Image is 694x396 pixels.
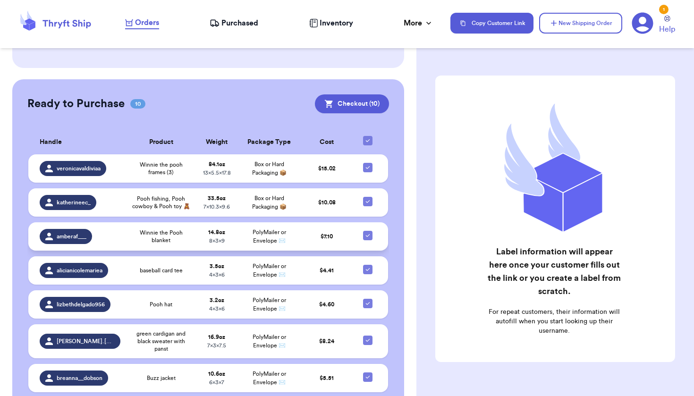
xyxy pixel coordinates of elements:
th: Cost [301,130,353,154]
span: Help [659,24,675,35]
span: $ 4.41 [320,268,334,273]
span: katherineec_ [57,199,91,206]
span: Purchased [221,17,258,29]
a: Purchased [210,17,258,29]
span: $ 8.24 [319,338,334,344]
span: 6 x 3 x 7 [209,379,224,385]
span: 7 x 10.3 x 9.6 [203,204,230,210]
strong: 10.6 oz [208,371,225,377]
button: New Shipping Order [539,13,622,34]
span: $ 7.10 [321,234,333,239]
span: Winnie the pooh frames (3) [132,161,190,176]
span: PolyMailer or Envelope ✉️ [253,371,286,385]
span: amberaf___ [57,233,86,240]
span: Box or Hard Packaging 📦 [252,161,287,176]
span: 8 x 3 x 9 [209,238,225,244]
a: Orders [125,17,159,29]
th: Product [126,130,196,154]
span: veronicavaldiviaa [57,165,101,172]
strong: 33.5 oz [208,195,226,201]
button: Checkout (10) [315,94,389,113]
span: 10 [130,99,145,109]
span: 7 x 3 x 7.5 [207,343,226,348]
strong: 84.1 oz [209,161,225,167]
span: lizbethdelgado956 [57,301,105,308]
div: 1 [659,5,669,14]
span: Pooh fishing, Pooh cowboy & Pooh toy 🧸 [132,195,190,210]
span: PolyMailer or Envelope ✉️ [253,334,286,348]
span: PolyMailer or Envelope ✉️ [253,229,286,244]
span: Pooh hat [150,301,172,308]
span: Buzz jacket [147,374,176,382]
span: breanna__dobson [57,374,102,382]
span: $ 15.02 [318,166,336,171]
span: 4 x 3 x 6 [209,306,225,312]
th: Weight [196,130,238,154]
span: Orders [135,17,159,28]
span: Handle [40,137,62,147]
th: Package Type [238,130,301,154]
span: 13 x 5.5 x 17.8 [203,170,231,176]
a: 1 [632,12,653,34]
p: For repeat customers, their information will autofill when you start looking up their username. [487,307,621,336]
div: More [404,17,433,29]
span: PolyMailer or Envelope ✉️ [253,263,286,278]
span: alicianicolemariea [57,267,102,274]
span: $ 10.08 [318,200,336,205]
a: Help [659,16,675,35]
h2: Ready to Purchase [27,96,125,111]
strong: 3.2 oz [210,297,224,303]
strong: 14.8 oz [208,229,225,235]
span: [PERSON_NAME].[PERSON_NAME] [57,337,115,345]
span: $ 5.51 [320,375,334,381]
span: PolyMailer or Envelope ✉️ [253,297,286,312]
a: Inventory [309,17,353,29]
strong: 16.9 oz [208,334,225,340]
button: Copy Customer Link [450,13,533,34]
span: Inventory [320,17,353,29]
h2: Label information will appear here once your customer fills out the link or you create a label fr... [487,245,621,298]
strong: 3.5 oz [210,263,224,269]
span: baseball card tee [140,267,183,274]
span: Winnie the Pooh blanket [132,229,190,244]
span: green cardigan and black sweater with panst [132,330,190,353]
span: 4 x 3 x 6 [209,272,225,278]
span: $ 4.60 [319,302,334,307]
span: Box or Hard Packaging 📦 [252,195,287,210]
